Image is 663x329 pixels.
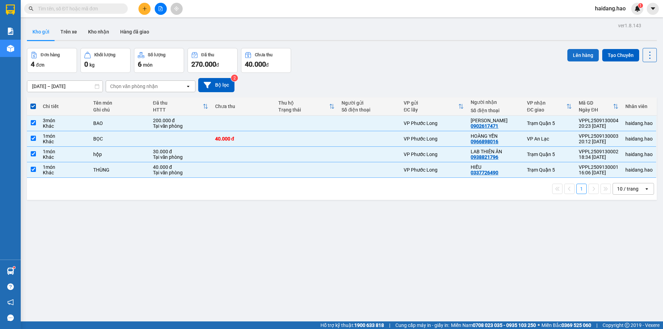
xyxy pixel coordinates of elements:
button: aim [171,3,183,15]
button: Tạo Chuyến [602,49,639,61]
img: warehouse-icon [7,45,14,52]
span: 40.000 [245,60,266,68]
th: Toggle SortBy [400,97,467,116]
span: Miền Nam [451,321,536,329]
span: file-add [158,6,163,11]
button: 1 [576,184,587,194]
div: Khác [43,123,86,129]
div: 40.000 đ [153,164,208,170]
span: 1 [639,3,642,8]
img: solution-icon [7,28,14,35]
svg: open [644,186,650,192]
span: đơn [36,62,45,68]
div: haidang.hao [625,152,653,157]
div: VPPL2509130002 [579,149,618,154]
span: notification [7,299,14,306]
span: plus [142,6,147,11]
div: VP nhận [527,100,566,106]
span: đ [216,62,219,68]
div: VP gửi [404,100,458,106]
button: caret-down [647,3,659,15]
button: Đơn hàng4đơn [27,48,77,73]
div: LÊ THANH DUY [471,118,520,123]
div: 3 món [43,118,86,123]
div: Số điện thoại [342,107,397,113]
div: Trạm Quận 5 [527,167,572,173]
button: Chưa thu40.000đ [241,48,291,73]
strong: 0369 525 060 [561,322,591,328]
div: 1 món [43,164,86,170]
div: Đơn hàng [41,52,60,57]
span: Hỗ trợ kỹ thuật: [320,321,384,329]
div: Số lượng [148,52,165,57]
span: | [389,321,390,329]
button: Đã thu270.000đ [188,48,238,73]
div: haidang.hao [625,167,653,173]
span: Cung cấp máy in - giấy in: [395,321,449,329]
div: Chọn văn phòng nhận [110,83,158,90]
button: Số lượng6món [134,48,184,73]
div: Ngày ĐH [579,107,613,113]
div: Chi tiết [43,104,86,109]
button: Kho nhận [83,23,115,40]
div: Đã thu [201,52,214,57]
div: Trạm Quận 5 [527,152,572,157]
span: message [7,315,14,321]
button: Trên xe [55,23,83,40]
div: 0966898016 [471,139,498,144]
div: ĐC giao [527,107,566,113]
span: 270.000 [191,60,216,68]
div: 40.000 đ [215,136,271,142]
div: ver 1.8.143 [618,22,641,29]
div: Chưa thu [255,52,272,57]
img: warehouse-icon [7,268,14,275]
div: Số điện thoại [471,108,520,113]
div: Khác [43,170,86,175]
div: THÙNG [93,167,146,173]
img: logo-vxr [6,4,15,15]
div: Mã GD [579,100,613,106]
th: Toggle SortBy [575,97,622,116]
input: Tìm tên, số ĐT hoặc mã đơn [38,5,119,12]
div: Người nhận [471,99,520,105]
span: kg [89,62,95,68]
div: VPPL2509130004 [579,118,618,123]
div: BAO [93,120,146,126]
div: Đã thu [153,100,203,106]
div: haidang.hao [625,136,653,142]
div: 30.000 đ [153,149,208,154]
span: 4 [31,60,35,68]
div: VPPL2509130001 [579,164,618,170]
div: VP Phước Long [404,152,464,157]
span: search [29,6,33,11]
strong: 0708 023 035 - 0935 103 250 [473,322,536,328]
span: 6 [138,60,142,68]
div: Thu hộ [278,100,329,106]
div: VP An Lạc [527,136,572,142]
div: 0938821796 [471,154,498,160]
div: BỌC [93,136,146,142]
div: 16:06 [DATE] [579,170,618,175]
span: haidang.hao [589,4,631,13]
th: Toggle SortBy [150,97,212,116]
div: 20:12 [DATE] [579,139,618,144]
span: aim [174,6,179,11]
th: Toggle SortBy [523,97,575,116]
span: question-circle [7,283,14,290]
div: HOÀNG YẾN [471,133,520,139]
div: 0337726490 [471,170,498,175]
button: Bộ lọc [198,78,234,92]
strong: 1900 633 818 [354,322,384,328]
div: 1 món [43,149,86,154]
div: 10 / trang [617,185,638,192]
div: haidang.hao [625,120,653,126]
div: HTTT [153,107,203,113]
div: VP Phước Long [404,167,464,173]
button: plus [138,3,151,15]
div: Tại văn phòng [153,123,208,129]
th: Toggle SortBy [275,97,338,116]
button: Lên hàng [567,49,599,61]
span: copyright [625,323,630,328]
img: icon-new-feature [634,6,641,12]
div: Trạng thái [278,107,329,113]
